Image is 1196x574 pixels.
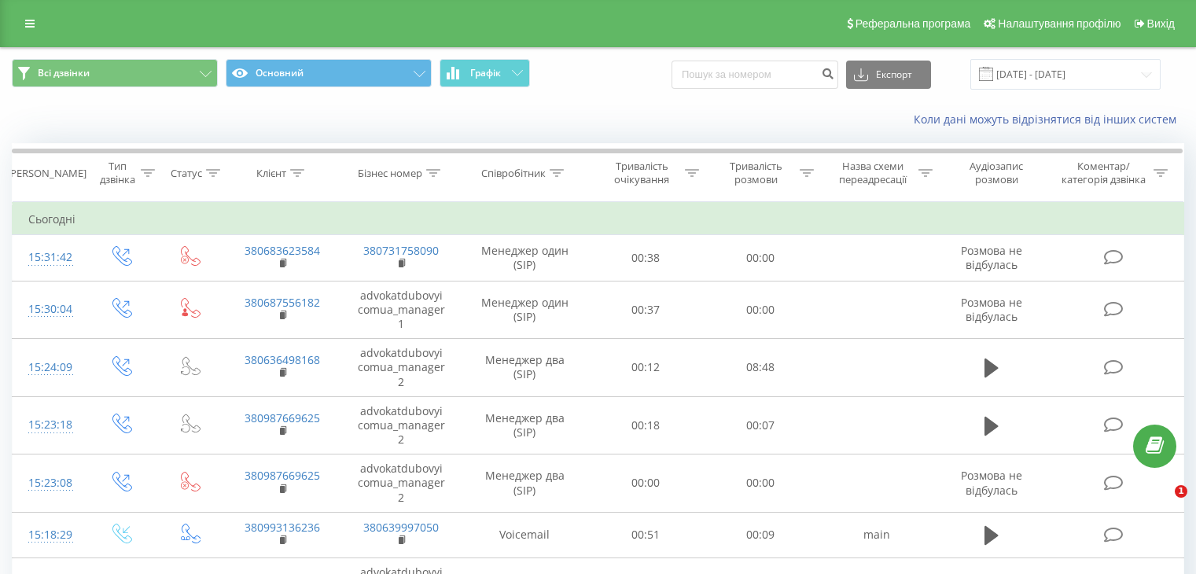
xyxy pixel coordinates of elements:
td: 00:12 [589,339,703,397]
a: 380687556182 [245,295,320,310]
div: Клієнт [256,167,286,180]
input: Пошук за номером [672,61,838,89]
td: 00:37 [589,281,703,339]
div: 15:23:18 [28,410,70,440]
td: 00:18 [589,396,703,454]
a: 380993136236 [245,520,320,535]
td: 00:00 [589,454,703,513]
span: Графік [470,68,501,79]
a: Коли дані можуть відрізнятися вiд інших систем [914,112,1184,127]
td: Менеджер два (SIP) [461,454,589,513]
a: 380636498168 [245,352,320,367]
td: 00:00 [703,235,817,281]
span: Всі дзвінки [38,67,90,79]
div: Співробітник [481,167,546,180]
td: Менеджер два (SIP) [461,339,589,397]
a: 380639997050 [363,520,439,535]
td: advokatdubovyicomua_manager1 [341,281,460,339]
span: Розмова не відбулась [961,295,1022,324]
div: Бізнес номер [358,167,422,180]
td: 00:07 [703,396,817,454]
div: Коментар/категорія дзвінка [1058,160,1150,186]
span: Налаштування профілю [998,17,1121,30]
span: Реферальна програма [856,17,971,30]
span: Розмова не відбулась [961,468,1022,497]
td: Voicemail [461,512,589,557]
a: 380987669625 [245,468,320,483]
button: Основний [226,59,432,87]
span: Вихід [1147,17,1175,30]
a: 380683623584 [245,243,320,258]
td: Сьогодні [13,204,1184,235]
button: Всі дзвінки [12,59,218,87]
td: advokatdubovyicomua_manager2 [341,454,460,513]
td: Менеджер один (SIP) [461,281,589,339]
div: Аудіозапис розмови [951,160,1043,186]
td: main [817,512,936,557]
a: 380987669625 [245,410,320,425]
div: 15:30:04 [28,294,70,325]
button: Експорт [846,61,931,89]
div: 15:18:29 [28,520,70,550]
iframe: Intercom live chat [1143,485,1180,523]
div: Назва схеми переадресації [832,160,914,186]
td: 08:48 [703,339,817,397]
td: 00:00 [703,281,817,339]
div: [PERSON_NAME] [7,167,86,180]
div: 15:23:08 [28,468,70,499]
a: 380731758090 [363,243,439,258]
td: Менеджер один (SIP) [461,235,589,281]
td: 00:09 [703,512,817,557]
div: 15:31:42 [28,242,70,273]
span: 1 [1175,485,1187,498]
td: advokatdubovyicomua_manager2 [341,396,460,454]
div: Тривалість розмови [717,160,796,186]
div: Статус [171,167,202,180]
td: advokatdubovyicomua_manager2 [341,339,460,397]
td: 00:38 [589,235,703,281]
span: Розмова не відбулась [961,243,1022,272]
td: 00:51 [589,512,703,557]
div: Тип дзвінка [99,160,136,186]
div: 15:24:09 [28,352,70,383]
td: Менеджер два (SIP) [461,396,589,454]
button: Графік [440,59,530,87]
td: 00:00 [703,454,817,513]
div: Тривалість очікування [603,160,682,186]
